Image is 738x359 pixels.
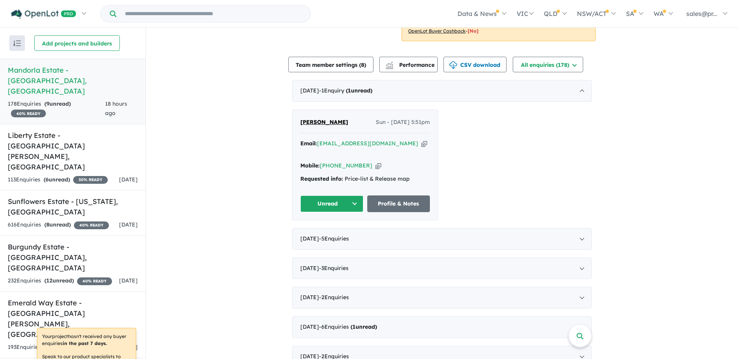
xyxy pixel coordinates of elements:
[8,343,108,352] div: 193 Enquir ies
[376,118,430,127] span: Sun - [DATE] 5:51pm
[44,176,70,183] strong: ( unread)
[319,323,377,330] span: - 6 Enquir ies
[288,57,373,72] button: Team member settings (8)
[361,61,364,68] span: 8
[46,277,53,284] span: 12
[348,87,351,94] span: 1
[300,174,430,184] div: Price-list & Release map
[319,235,349,242] span: - 5 Enquir ies
[11,9,76,19] img: Openlot PRO Logo White
[319,294,349,301] span: - 2 Enquir ies
[118,5,309,22] input: Try estate name, suburb, builder or developer
[105,100,127,117] span: 18 hours ago
[686,10,717,17] span: sales@pr...
[300,118,348,127] a: [PERSON_NAME]
[449,61,457,69] img: download icon
[367,195,430,212] a: Profile & Notes
[317,140,418,147] a: [EMAIL_ADDRESS][DOMAIN_NAME]
[11,110,46,117] span: 40 % READY
[119,277,138,284] span: [DATE]
[46,100,49,107] span: 9
[44,100,71,107] strong: ( unread)
[73,176,108,184] span: 30 % READY
[320,162,372,169] a: [PHONE_NUMBER]
[119,221,138,228] span: [DATE]
[46,221,49,228] span: 8
[387,61,435,68] span: Performance
[46,176,49,183] span: 6
[77,277,112,285] span: 40 % READY
[74,221,109,229] span: 40 % READY
[292,287,592,308] div: [DATE]
[292,228,592,250] div: [DATE]
[319,87,372,94] span: - 1 Enquir y
[346,87,372,94] strong: ( unread)
[42,333,131,347] p: Your project hasn't received any buyer enquiries
[8,196,138,217] h5: Sunflowers Estate - [US_STATE] , [GEOGRAPHIC_DATA]
[300,195,363,212] button: Unread
[513,57,583,72] button: All enquiries (178)
[34,35,120,51] button: Add projects and builders
[300,119,348,125] span: [PERSON_NAME]
[8,175,108,185] div: 113 Enquir ies
[292,258,592,279] div: [DATE]
[292,80,592,102] div: [DATE]
[379,57,438,72] button: Performance
[8,220,109,230] div: 616 Enquir ies
[408,28,466,34] u: OpenLot Buyer Cashback
[119,176,138,183] span: [DATE]
[44,277,74,284] strong: ( unread)
[351,323,377,330] strong: ( unread)
[8,242,138,273] h5: Burgundy Estate - [GEOGRAPHIC_DATA] , [GEOGRAPHIC_DATA]
[292,316,592,338] div: [DATE]
[8,130,138,172] h5: Liberty Estate - [GEOGRAPHIC_DATA][PERSON_NAME] , [GEOGRAPHIC_DATA]
[300,140,317,147] strong: Email:
[300,162,320,169] strong: Mobile:
[8,65,138,96] h5: Mandorla Estate - [GEOGRAPHIC_DATA] , [GEOGRAPHIC_DATA]
[63,340,107,346] b: in the past 7 days.
[375,162,381,170] button: Copy
[13,40,21,46] img: sort.svg
[421,139,427,148] button: Copy
[319,265,349,272] span: - 3 Enquir ies
[468,28,479,34] span: [No]
[386,64,393,69] img: bar-chart.svg
[352,323,356,330] span: 1
[8,298,138,340] h5: Emerald Way Estate - [GEOGRAPHIC_DATA][PERSON_NAME] , [GEOGRAPHIC_DATA]
[386,61,393,66] img: line-chart.svg
[300,175,343,182] strong: Requested info:
[8,99,105,118] div: 178 Enquir ies
[44,221,71,228] strong: ( unread)
[8,276,112,286] div: 232 Enquir ies
[444,57,507,72] button: CSV download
